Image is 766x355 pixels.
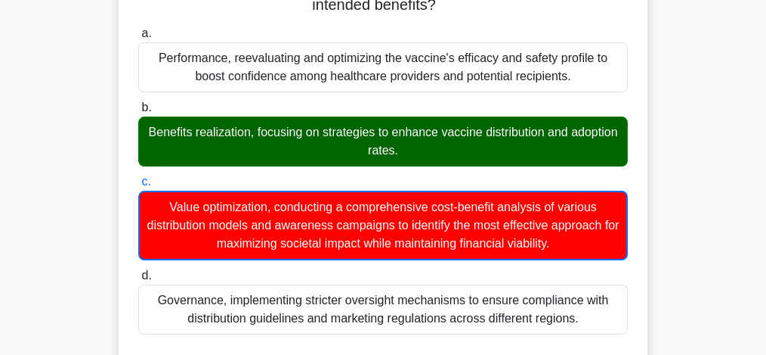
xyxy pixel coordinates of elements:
span: c. [141,175,150,188]
span: b. [141,101,151,114]
span: d. [141,269,151,282]
div: Performance, reevaluating and optimizing the vaccine's efficacy and safety profile to boost confi... [138,42,628,92]
div: Governance, implementing stricter oversight mechanisms to ensure compliance with distribution gui... [138,285,628,335]
div: Benefits realization, focusing on strategies to enhance vaccine distribution and adoption rates. [138,117,628,167]
span: a. [141,26,151,39]
div: Value optimization, conducting a comprehensive cost-benefit analysis of various distribution mode... [138,191,628,260]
